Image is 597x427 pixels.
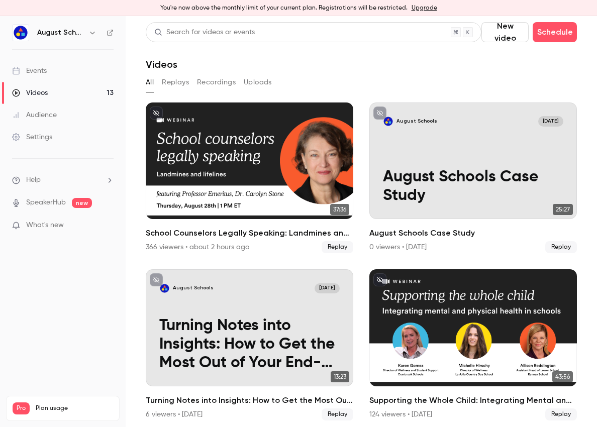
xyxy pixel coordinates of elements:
button: unpublished [373,106,386,120]
li: Turning Notes into Insights: How to Get the Most Out of Your End-of-Year Data [146,269,353,420]
span: Replay [545,408,577,420]
img: August Schools Case Study [383,116,393,126]
span: Replay [545,241,577,253]
p: August Schools [396,118,437,125]
span: 25:27 [553,204,573,215]
p: Turning Notes into Insights: How to Get the Most Out of Your End-of-Year Data [159,317,339,372]
div: Videos [12,88,48,98]
span: 37:36 [330,204,349,215]
button: All [146,74,154,90]
span: [DATE] [538,116,563,126]
h2: School Counselors Legally Speaking: Landmines and Lifelines [146,227,353,239]
button: Recordings [197,74,236,90]
img: Turning Notes into Insights: How to Get the Most Out of Your End-of-Year Data [159,283,169,293]
h1: Videos [146,58,177,70]
span: Replay [322,241,353,253]
h2: Supporting the Whole Child: Integrating Mental and Physical Health in Schools [369,394,577,406]
span: Help [26,175,41,185]
button: Uploads [244,74,272,90]
h2: Turning Notes into Insights: How to Get the Most Out of Your End-of-Year Data [146,394,353,406]
li: Supporting the Whole Child: Integrating Mental and Physical Health in Schools [369,269,577,420]
div: 366 viewers • about 2 hours ago [146,242,249,252]
p: August Schools [173,285,214,292]
span: 43:56 [552,371,573,382]
div: Audience [12,110,57,120]
h6: August Schools [37,28,84,38]
button: unpublished [150,273,163,286]
button: unpublished [373,273,386,286]
span: Replay [322,408,353,420]
button: unpublished [150,106,163,120]
a: Turning Notes into Insights: How to Get the Most Out of Your End-of-Year DataAugust Schools[DATE]... [146,269,353,420]
button: Replays [162,74,189,90]
a: 37:36School Counselors Legally Speaking: Landmines and Lifelines366 viewers • about 2 hours agoRe... [146,102,353,253]
li: August Schools Case Study [369,102,577,253]
div: Settings [12,132,52,142]
button: New video [481,22,529,42]
li: School Counselors Legally Speaking: Landmines and Lifelines [146,102,353,253]
img: August Schools [13,25,29,41]
span: What's new [26,220,64,231]
span: 13:23 [331,371,349,382]
a: 43:56Supporting the Whole Child: Integrating Mental and Physical Health in Schools124 viewers • [... [369,269,577,420]
h2: August Schools Case Study [369,227,577,239]
span: [DATE] [315,283,340,293]
div: 6 viewers • [DATE] [146,409,203,419]
span: Pro [13,402,30,414]
span: new [72,198,92,208]
a: SpeakerHub [26,197,66,208]
section: Videos [146,22,577,421]
div: 0 viewers • [DATE] [369,242,427,252]
span: Plan usage [36,404,113,412]
iframe: Noticeable Trigger [102,221,114,230]
div: Search for videos or events [154,27,255,38]
a: August Schools Case StudyAugust Schools[DATE]August Schools Case Study25:27August Schools Case St... [369,102,577,253]
div: Events [12,66,47,76]
a: Upgrade [412,4,437,12]
li: help-dropdown-opener [12,175,114,185]
button: Schedule [533,22,577,42]
div: 124 viewers • [DATE] [369,409,432,419]
p: August Schools Case Study [383,168,563,205]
